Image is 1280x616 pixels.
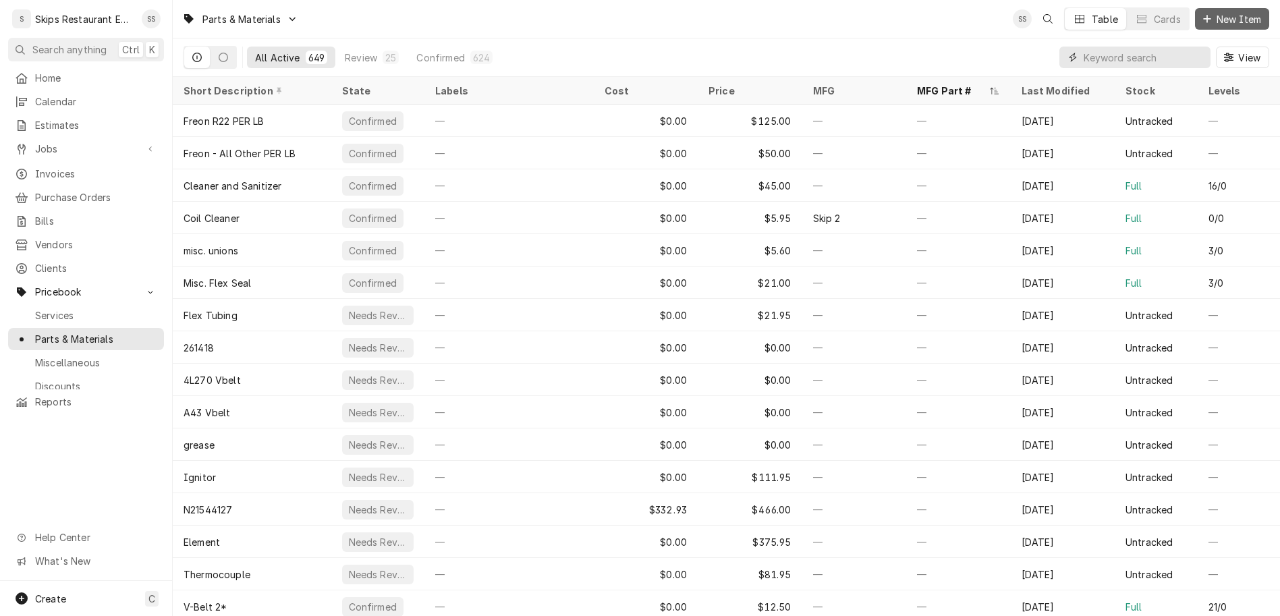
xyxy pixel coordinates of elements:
[347,438,409,452] div: Needs Review
[802,169,907,202] div: —
[8,186,164,208] a: Purchase Orders
[424,428,594,461] div: —
[424,331,594,364] div: —
[594,396,698,428] div: $0.00
[1011,169,1115,202] div: [DATE]
[345,51,377,65] div: Review
[1011,558,1115,590] div: [DATE]
[347,308,409,323] div: Needs Review
[708,84,789,98] div: Price
[1011,137,1115,169] div: [DATE]
[347,600,398,614] div: Confirmed
[8,257,164,279] a: Clients
[308,51,325,65] div: 649
[594,331,698,364] div: $0.00
[8,90,164,113] a: Calendar
[473,51,490,65] div: 624
[385,51,396,65] div: 25
[698,493,802,526] div: $466.00
[8,550,164,572] a: Go to What's New
[917,84,986,98] div: MFG Part #
[1125,503,1173,517] div: Untracked
[347,146,398,161] div: Confirmed
[142,9,161,28] div: SS
[424,105,594,137] div: —
[1011,331,1115,364] div: [DATE]
[35,190,157,204] span: Purchase Orders
[184,179,281,193] div: Cleaner and Sanitizer
[1208,244,1223,258] div: 3/0
[1125,84,1184,98] div: Stock
[184,405,230,420] div: A43 Vbelt
[1013,9,1032,28] div: SS
[424,526,594,558] div: —
[8,328,164,350] a: Parts & Materials
[202,12,281,26] span: Parts & Materials
[1011,105,1115,137] div: [DATE]
[1125,373,1173,387] div: Untracked
[1084,47,1204,68] input: Keyword search
[1125,244,1142,258] div: Full
[802,526,907,558] div: —
[594,137,698,169] div: $0.00
[594,267,698,299] div: $0.00
[594,461,698,493] div: $0.00
[35,356,157,370] span: Miscellaneous
[802,428,907,461] div: —
[424,364,594,396] div: —
[1208,84,1267,98] div: Levels
[8,352,164,374] a: Miscellaneous
[35,285,137,299] span: Pricebook
[813,211,841,225] div: Skip 2
[35,332,157,346] span: Parts & Materials
[906,202,1011,234] div: —
[1214,12,1264,26] span: New Item
[1011,428,1115,461] div: [DATE]
[32,43,107,57] span: Search anything
[35,118,157,132] span: Estimates
[35,379,157,393] span: Discounts
[416,51,464,65] div: Confirmed
[698,396,802,428] div: $0.00
[1125,567,1173,582] div: Untracked
[424,493,594,526] div: —
[347,503,409,517] div: Needs Review
[347,211,398,225] div: Confirmed
[8,526,164,549] a: Go to Help Center
[1125,146,1173,161] div: Untracked
[1022,84,1102,98] div: Last Modified
[184,244,238,258] div: misc. unions
[906,493,1011,526] div: —
[802,331,907,364] div: —
[1125,308,1173,323] div: Untracked
[698,202,802,234] div: $5.95
[184,114,265,128] div: Freon R22 PER LB
[424,558,594,590] div: —
[802,461,907,493] div: —
[35,142,137,156] span: Jobs
[1208,276,1223,290] div: 3/0
[347,179,398,193] div: Confirmed
[1125,438,1173,452] div: Untracked
[424,461,594,493] div: —
[184,211,240,225] div: Coil Cleaner
[347,114,398,128] div: Confirmed
[1125,114,1173,128] div: Untracked
[698,267,802,299] div: $21.00
[148,592,155,606] span: C
[424,169,594,202] div: —
[906,396,1011,428] div: —
[1011,364,1115,396] div: [DATE]
[35,167,157,181] span: Invoices
[1011,234,1115,267] div: [DATE]
[35,94,157,109] span: Calendar
[698,331,802,364] div: $0.00
[184,535,220,549] div: Element
[35,530,156,544] span: Help Center
[698,234,802,267] div: $5.60
[184,438,215,452] div: grease
[802,396,907,428] div: —
[1092,12,1118,26] div: Table
[347,470,409,484] div: Needs Review
[906,105,1011,137] div: —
